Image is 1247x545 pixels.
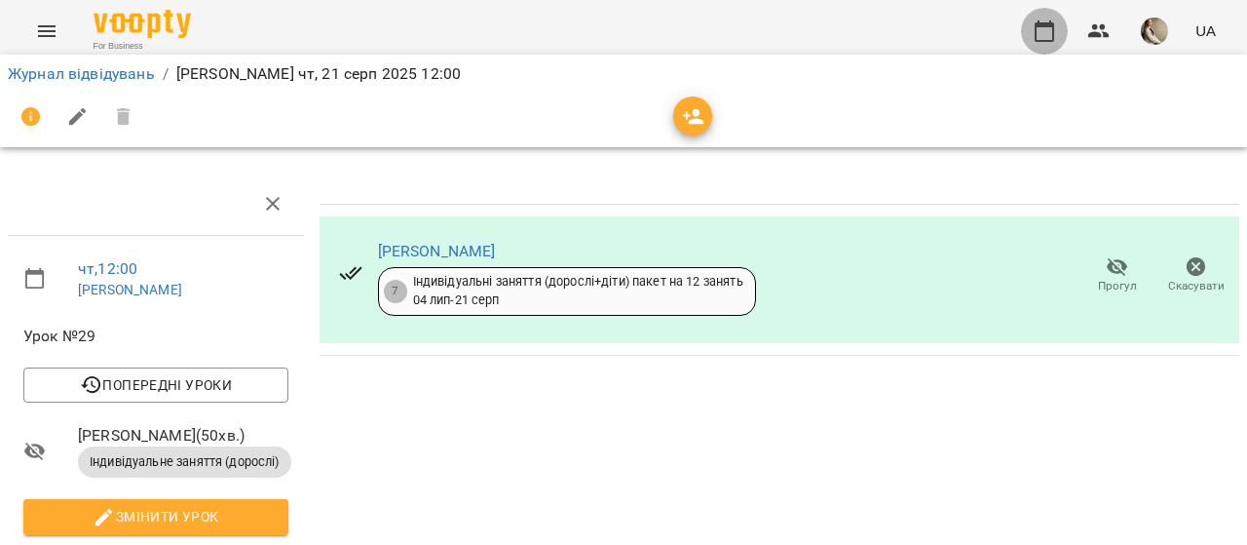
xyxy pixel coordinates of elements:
[39,373,273,397] span: Попередні уроки
[384,280,407,303] div: 7
[1168,278,1225,294] span: Скасувати
[78,282,182,297] a: [PERSON_NAME]
[1141,18,1168,45] img: 3379ed1806cda47daa96bfcc4923c7ab.jpg
[78,259,137,278] a: чт , 12:00
[78,424,288,448] span: [PERSON_NAME] ( 50 хв. )
[1188,13,1224,49] button: UA
[23,8,70,55] button: Menu
[413,273,743,309] div: Індивідуальні заняття (дорослі+діти) пакет на 12 занять 04 лип - 21 серп
[78,453,291,471] span: Індивідуальне заняття (дорослі)
[1098,278,1137,294] span: Прогул
[8,62,1239,86] nav: breadcrumb
[176,62,461,86] p: [PERSON_NAME] чт, 21 серп 2025 12:00
[23,499,288,534] button: Змінити урок
[378,242,496,260] a: [PERSON_NAME]
[23,368,288,403] button: Попередні уроки
[1077,249,1156,303] button: Прогул
[23,325,288,348] span: Урок №29
[94,10,191,38] img: Voopty Logo
[8,64,155,83] a: Журнал відвідувань
[1156,249,1235,303] button: Скасувати
[39,505,273,528] span: Змінити урок
[163,62,169,86] li: /
[94,40,191,53] span: For Business
[1195,20,1216,41] span: UA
